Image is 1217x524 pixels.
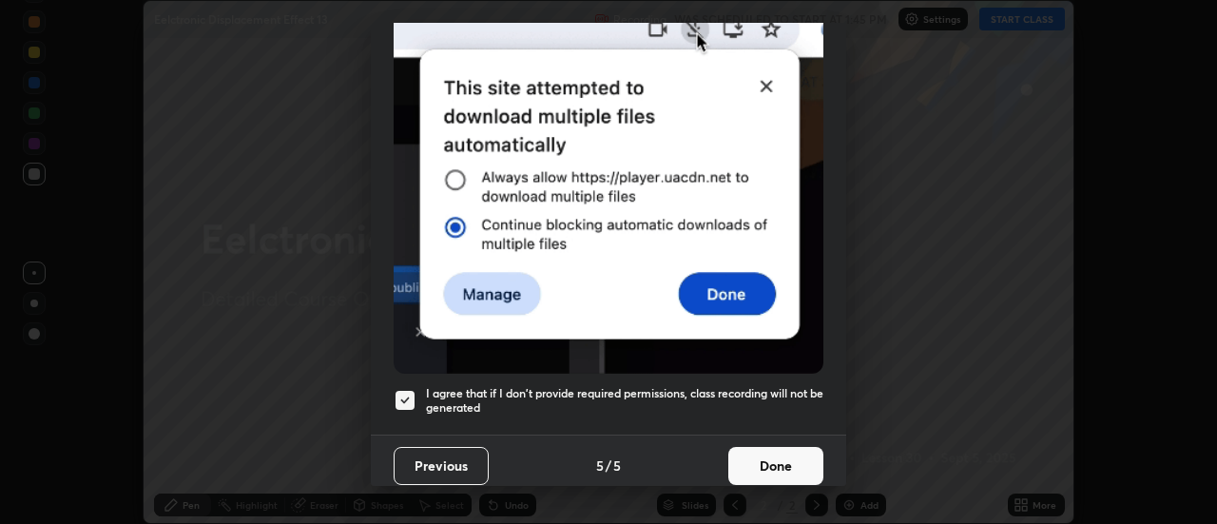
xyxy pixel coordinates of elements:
button: Done [728,447,823,485]
h5: I agree that if I don't provide required permissions, class recording will not be generated [426,386,823,416]
h4: 5 [613,456,621,475]
h4: / [606,456,611,475]
button: Previous [394,447,489,485]
h4: 5 [596,456,604,475]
